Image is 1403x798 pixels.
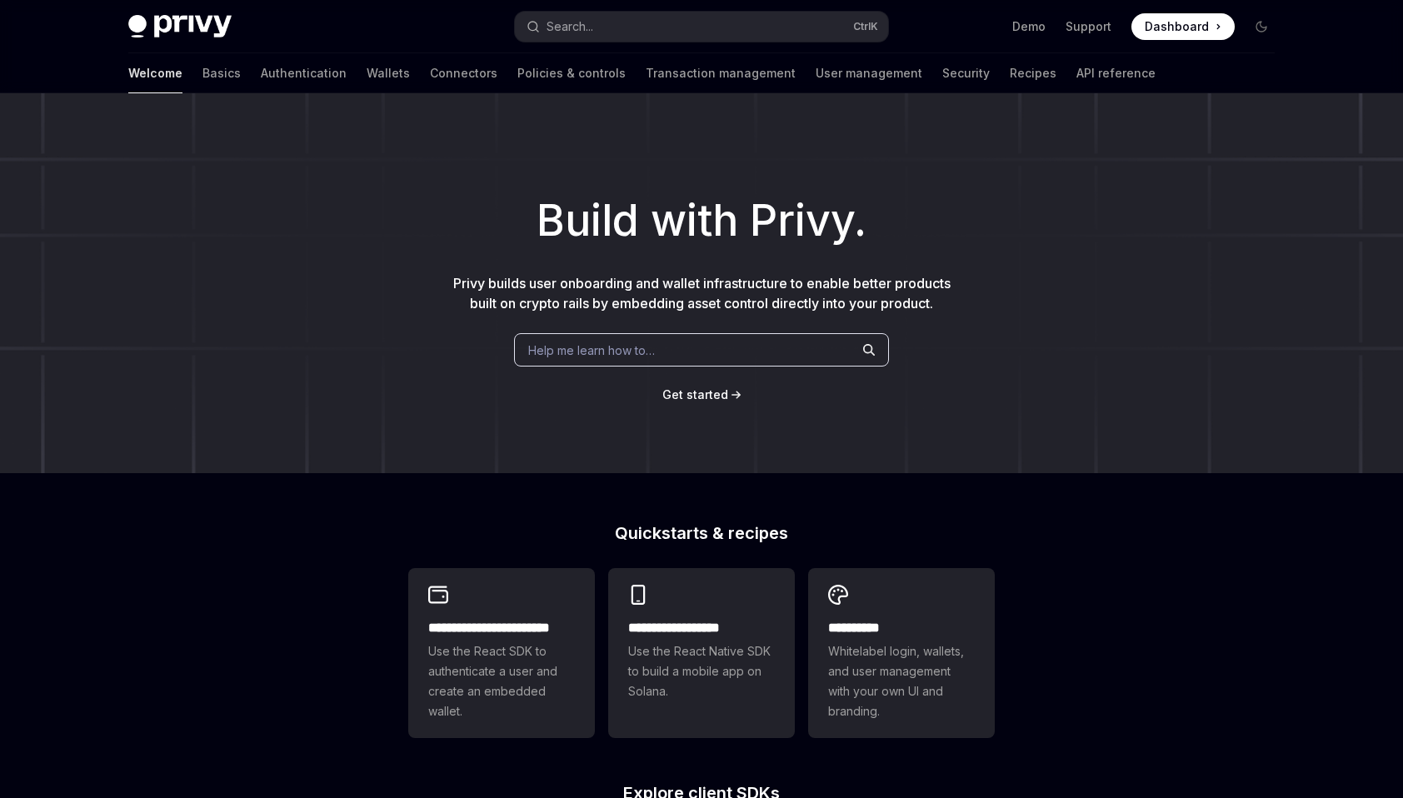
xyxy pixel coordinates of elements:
[1131,13,1235,40] a: Dashboard
[808,568,995,738] a: **** *****Whitelabel login, wallets, and user management with your own UI and branding.
[816,53,922,93] a: User management
[828,641,975,721] span: Whitelabel login, wallets, and user management with your own UI and branding.
[547,17,593,37] div: Search...
[202,53,241,93] a: Basics
[517,53,626,93] a: Policies & controls
[128,53,182,93] a: Welcome
[646,53,796,93] a: Transaction management
[27,188,1376,253] h1: Build with Privy.
[662,387,728,401] span: Get started
[1066,18,1111,35] a: Support
[608,568,795,738] a: **** **** **** ***Use the React Native SDK to build a mobile app on Solana.
[261,53,347,93] a: Authentication
[853,20,878,33] span: Ctrl K
[628,641,775,701] span: Use the React Native SDK to build a mobile app on Solana.
[515,12,888,42] button: Open search
[128,15,232,38] img: dark logo
[1010,53,1056,93] a: Recipes
[453,275,951,312] span: Privy builds user onboarding and wallet infrastructure to enable better products built on crypto ...
[528,342,655,359] span: Help me learn how to…
[1012,18,1046,35] a: Demo
[1145,18,1209,35] span: Dashboard
[367,53,410,93] a: Wallets
[662,387,728,403] a: Get started
[1248,13,1275,40] button: Toggle dark mode
[430,53,497,93] a: Connectors
[1076,53,1156,93] a: API reference
[428,641,575,721] span: Use the React SDK to authenticate a user and create an embedded wallet.
[408,525,995,541] h2: Quickstarts & recipes
[942,53,990,93] a: Security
